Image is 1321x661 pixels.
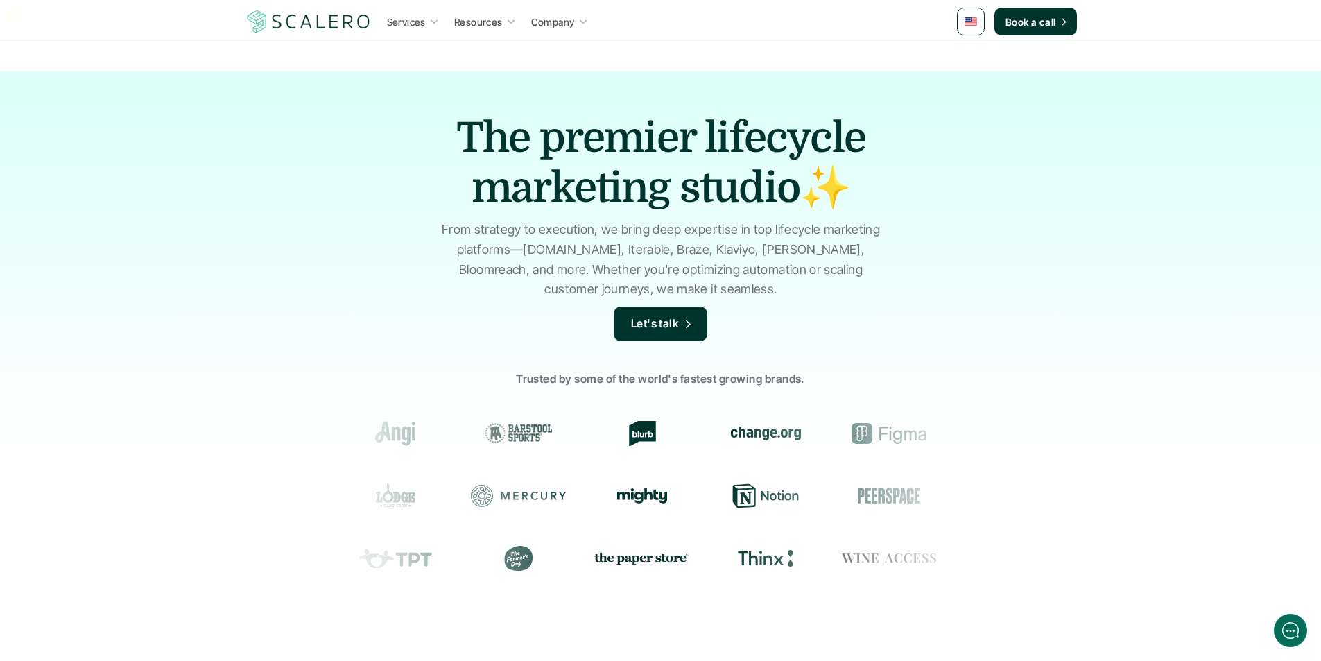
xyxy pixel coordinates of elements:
[245,9,372,34] a: Scalero company logo
[964,483,1060,508] div: Resy
[245,8,372,35] img: Scalero company logo
[594,549,689,567] img: the paper store
[347,483,442,508] div: Lodge Cast Iron
[418,113,904,213] h1: The premier lifecycle marketing studio✨
[1274,614,1307,647] iframe: gist-messenger-bubble-iframe
[614,307,708,341] a: Let's talk
[717,421,813,446] div: change.org
[470,546,566,571] div: The Farmer's Dog
[840,483,936,508] div: Peerspace
[89,98,166,110] span: New conversation
[594,421,689,446] div: Blurb
[840,421,936,446] div: Figma
[631,315,680,333] p: Let's talk
[13,35,264,55] h1: Hi! Welcome to Scalero.
[470,483,566,508] div: Mercury
[387,15,426,29] p: Services
[470,421,566,446] div: Barstool
[454,15,503,29] p: Resources
[1005,15,1056,29] p: Book a call
[347,421,442,446] div: Angi
[594,488,689,504] div: Mighty Networks
[840,546,936,571] div: Wine Access
[11,89,266,119] button: New conversation
[13,62,264,78] h2: Let us know if we can help with lifecycle marketing.
[978,425,1045,442] img: Groome
[116,485,175,494] span: We run on Gist
[717,483,813,508] div: Notion
[717,546,813,571] div: Thinx
[347,546,442,571] div: Teachers Pay Teachers
[994,8,1077,35] a: Book a call
[531,15,575,29] p: Company
[964,546,1060,571] div: Prose
[435,220,886,300] p: From strategy to execution, we bring deep expertise in top lifecycle marketing platforms—[DOMAIN_...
